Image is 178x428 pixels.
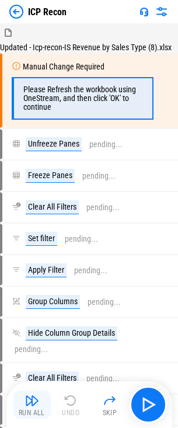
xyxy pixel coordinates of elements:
img: Settings menu [155,5,169,19]
div: pending... [15,345,48,354]
img: Main button [139,395,158,414]
div: pending... [65,235,98,243]
div: Please Refresh the workbook using OneStream, and then click 'OK' to continue [23,85,140,112]
div: Skip [103,409,117,416]
div: pending... [86,374,120,383]
img: Skip [103,394,117,408]
img: Support [139,7,149,16]
div: pending... [88,298,121,307]
img: Back [9,5,23,19]
button: Run All [13,391,51,419]
div: Unfreeze Panes [26,137,82,151]
img: Run All [25,394,39,408]
div: Run All [19,409,45,416]
div: Freeze Panes [26,169,75,183]
div: pending... [82,172,116,180]
div: Hide Column Group Details [26,326,117,340]
div: pending... [89,140,123,149]
div: Clear All Filters [26,200,79,214]
div: Group Columns [26,295,80,309]
div: Clear All Filters [26,371,79,385]
div: ICP Recon [28,6,67,18]
div: Set filter [26,232,57,246]
div: pending... [74,266,107,275]
button: Skip [91,391,128,419]
div: Apply Filter [26,263,67,277]
div: pending... [86,203,120,212]
div: Manual Change Required [23,62,104,71]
